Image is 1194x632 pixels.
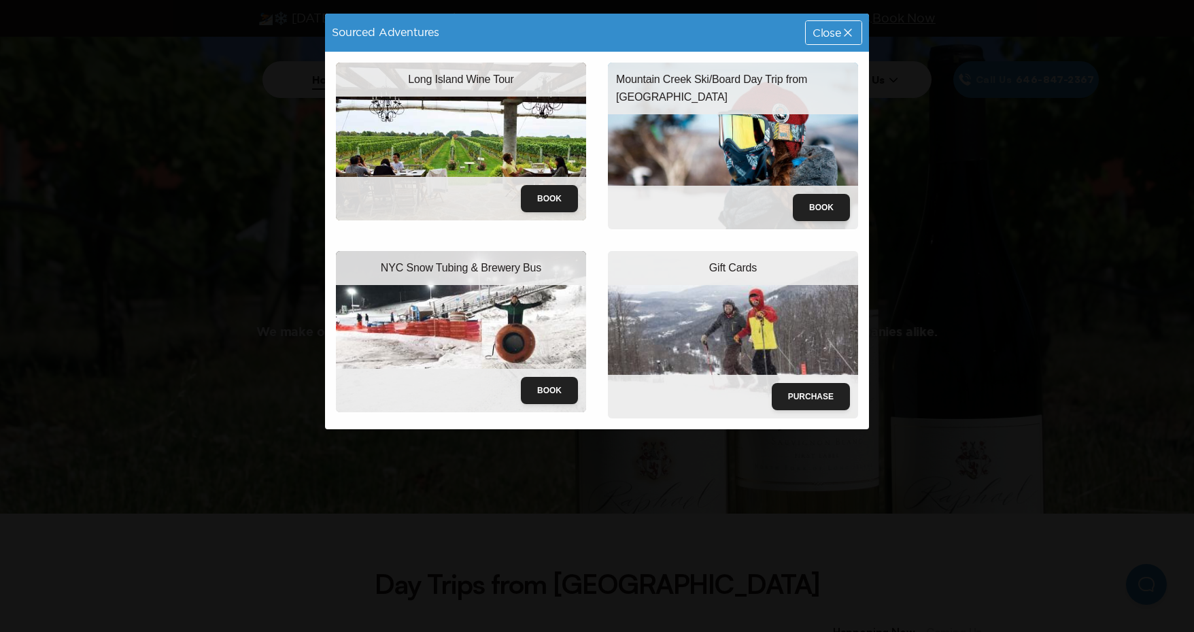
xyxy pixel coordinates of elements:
button: Book [521,185,578,212]
img: mountain-creek-ski-trip.jpeg [608,63,858,229]
button: Book [521,377,578,404]
p: Gift Cards [709,259,757,277]
p: Mountain Creek Ski/Board Day Trip from [GEOGRAPHIC_DATA] [616,71,850,106]
img: wine-tour-trip.jpeg [336,63,586,220]
p: NYC Snow Tubing & Brewery Bus [381,259,541,277]
button: Purchase [772,383,850,410]
p: Long Island Wine Tour [408,71,514,88]
span: Close [813,27,841,38]
img: snowtubing-trip.jpeg [336,251,586,412]
button: Book [793,194,850,221]
img: giftcards.jpg [608,251,858,418]
div: Sourced Adventures [325,19,446,46]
